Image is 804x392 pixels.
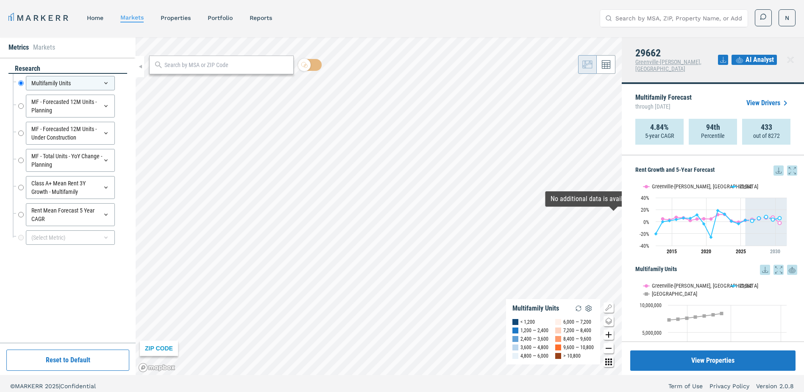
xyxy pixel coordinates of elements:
path: Saturday, 29 Aug, 20:00, 3.48. 29662. [675,218,678,221]
path: Tuesday, 29 Aug, 20:00, 5.45. 29662. [689,217,692,220]
tspan: 2020 [701,249,711,255]
img: Settings [584,303,594,314]
button: Other options map button [604,357,614,367]
div: research [8,64,127,74]
h4: 29662 [635,48,718,59]
text: 0% [643,219,649,225]
a: home [87,14,103,21]
path: Tuesday, 29 Aug, 20:00, 0.68. 29662. [730,219,733,223]
div: < 1,200 [520,318,535,326]
strong: 433 [761,123,772,132]
div: MF - Forecasted 12M Units - Planning [26,95,115,118]
div: Multifamily Units [512,304,559,313]
text: -20% [640,231,649,237]
path: Friday, 14 Dec, 19:00, 8,453,017. USA. [720,312,723,315]
path: Saturday, 29 Aug, 20:00, 1.39. 29662. [751,219,754,222]
button: Show/Hide Legend Map Button [604,302,614,313]
div: 3,600 — 4,800 [520,343,548,352]
button: Reset to Default [6,350,129,371]
div: > 10,800 [563,352,581,360]
path: Friday, 14 Dec, 19:00, 7,276,606. USA. [668,318,671,322]
input: Search by MSA, ZIP, Property Name, or Address [615,10,743,27]
span: Greenville-[PERSON_NAME], [GEOGRAPHIC_DATA] [635,59,701,72]
div: (Select Metric) [26,230,115,245]
span: © [10,383,15,389]
text: [GEOGRAPHIC_DATA] [652,291,697,297]
span: Confidential [60,383,96,389]
span: N [785,14,789,22]
tspan: 2030 [770,249,780,255]
div: MF - Forecasted 12M Units - Under Construction [26,122,115,145]
button: Show 29662 [731,183,753,190]
text: -40% [640,243,649,249]
span: 2025 | [45,383,60,389]
span: MARKERR [15,383,45,389]
path: Thursday, 29 Aug, 20:00, 5.77. 29662. [778,216,782,220]
path: Wednesday, 29 Aug, 20:00, 3.58. 29662. [771,218,775,221]
button: Zoom out map button [604,343,614,353]
text: 5,000,000 [642,330,662,336]
path: Friday, 29 Aug, 20:00, 2.43. 29662. [744,218,747,222]
span: AI Analyst [746,55,774,65]
div: Map Tooltip Content [551,195,676,203]
path: Monday, 29 Aug, 20:00, 12.65. 29662. [723,212,726,216]
button: AI Analyst [732,55,777,65]
li: Markets [33,42,55,53]
a: markets [120,14,144,21]
button: N [779,9,796,26]
p: Percentile [701,132,725,140]
button: Change style map button [604,316,614,326]
tspan: 2025 [736,249,746,255]
div: 1,200 — 2,400 [520,326,548,335]
path: Wednesday, 29 Aug, 20:00, -20.39. 29662. [654,232,658,235]
h5: Multifamily Units [635,265,797,275]
path: Wednesday, 29 Aug, 20:00, 11.33. 29662. [696,213,699,216]
path: Thursday, 29 Aug, 20:00, -3.51. 29662. [737,222,740,225]
li: Metrics [8,42,29,53]
a: properties [161,14,191,21]
div: Multifamily Units [26,76,115,90]
div: ZIP CODE [140,341,178,356]
text: 20% [641,207,649,213]
div: 7,200 — 8,400 [563,326,591,335]
canvas: Map [136,37,622,375]
button: Zoom in map button [604,330,614,340]
path: Monday, 14 Dec, 19:00, 7,802,164. USA. [694,315,697,319]
a: Term of Use [668,382,703,390]
img: Reload Legend [573,303,584,314]
text: 40% [641,195,649,201]
path: Saturday, 29 Aug, 20:00, 4.5. Greenville-Anderson-Mauldin, SC. [709,217,713,221]
a: Privacy Policy [709,382,749,390]
text: Greenville-[PERSON_NAME], [GEOGRAPHIC_DATA] [652,283,758,289]
button: View Properties [630,350,796,371]
a: reports [250,14,272,21]
a: View Drivers [746,98,790,108]
g: 29662, line 4 of 4 with 5 data points. [751,215,782,222]
div: Rent Mean Forecast 5 Year CAGR [26,203,115,226]
div: 6,000 — 7,200 [563,318,591,326]
a: Version 2.0.8 [756,382,794,390]
div: 4,800 — 6,000 [520,352,548,360]
path: Thursday, 29 Aug, 20:00, -0.16. 29662. [661,220,665,224]
path: Monday, 29 Aug, 20:00, 6.04. 29662. [682,216,685,220]
path: Sunday, 29 Aug, 20:00, 18.55. 29662. [716,209,720,212]
p: out of 8272 [753,132,780,140]
path: Thursday, 29 Aug, 20:00, -3.63. 29662. [702,222,706,225]
path: Thursday, 14 Dec, 19:00, 8,218,975. USA. [712,313,715,316]
a: Mapbox logo [138,363,175,372]
g: 29662, line 3 of 4 with 15 data points. [654,209,754,239]
strong: 4.84% [650,123,669,132]
div: Rent Growth and 5-Year Forecast. Highcharts interactive chart. [635,176,797,260]
p: 5-year CAGR [645,132,674,140]
div: Multifamily Units. Highcharts interactive chart. [635,275,797,381]
svg: Interactive chart [635,275,791,381]
path: Tuesday, 29 Aug, 20:00, 7.99. 29662. [765,215,768,218]
path: Wednesday, 14 Dec, 19:00, 8,001,492. USA. [703,314,706,318]
path: Saturday, 14 Dec, 19:00, 7,412,280. USA. [676,317,680,321]
a: MARKERR [8,12,70,24]
span: through [DATE] [635,101,692,112]
strong: 94th [706,123,720,132]
path: Saturday, 29 Aug, 20:00, -25.93. 29662. [709,235,713,239]
p: Multifamily Forecast [635,94,692,112]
